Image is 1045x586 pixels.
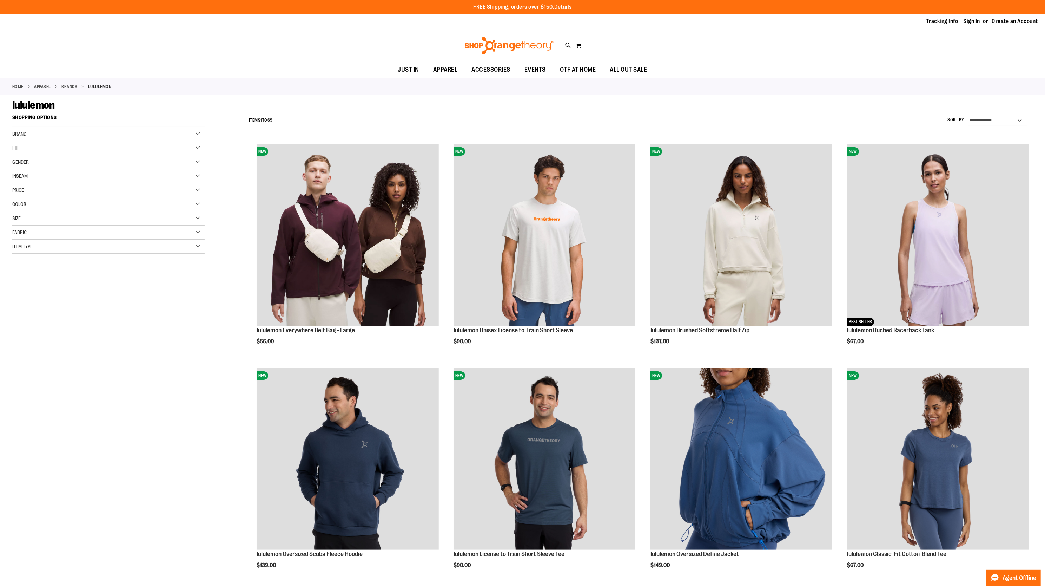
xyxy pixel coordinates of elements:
[454,368,635,551] a: lululemon License to Train Short Sleeve TeeNEW
[257,551,363,558] a: lululemon Oversized Scuba Fleece Hoodie
[610,62,647,78] span: ALL OUT SALE
[12,111,205,127] strong: Shopping Options
[847,338,865,345] span: $67.00
[650,144,832,327] a: lululemon Brushed Softstreme Half ZipNEW
[650,368,832,551] a: lululemon Oversized Define JacketNEW
[650,562,671,568] span: $149.00
[847,371,859,380] span: NEW
[257,147,268,156] span: NEW
[847,318,874,326] span: BEST SELLER
[454,327,573,334] a: lululemon Unisex License to Train Short Sleeve
[257,327,355,334] a: lululemon Everywhere Belt Bag - Large
[847,327,934,334] a: lululemon Ruched Racerback Tank
[12,159,29,165] span: Gender
[88,84,112,90] strong: lululemon
[249,115,273,126] h2: Items to
[847,368,1029,550] img: lululemon Classic-Fit Cotton-Blend Tee
[454,551,564,558] a: lululemon License to Train Short Sleeve Tee
[847,551,947,558] a: lululemon Classic-Fit Cotton-Blend Tee
[524,62,546,78] span: EVENTS
[34,84,51,90] a: APPAREL
[12,99,55,111] span: lululemon
[253,140,442,362] div: product
[454,144,635,326] img: lululemon Unisex License to Train Short Sleeve
[964,18,980,25] a: Sign In
[12,201,26,207] span: Color
[992,18,1038,25] a: Create an Account
[454,147,465,156] span: NEW
[12,173,28,179] span: Inseam
[257,144,438,326] img: lululemon Everywhere Belt Bag - Large
[554,4,572,10] a: Details
[257,368,438,551] a: lululemon Oversized Scuba Fleece HoodieNEW
[650,338,670,345] span: $137.00
[12,187,24,193] span: Price
[560,62,596,78] span: OTF AT HOME
[257,562,277,568] span: $139.00
[847,562,865,568] span: $67.00
[267,118,273,123] span: 69
[12,243,33,249] span: Item Type
[986,570,1041,586] button: Agent Offline
[12,215,21,221] span: Size
[12,229,27,235] span: Fabric
[650,371,662,380] span: NEW
[398,62,419,78] span: JUST IN
[1003,575,1036,581] span: Agent Offline
[472,62,511,78] span: ACCESSORIES
[650,368,832,550] img: lululemon Oversized Define Jacket
[257,371,268,380] span: NEW
[454,562,472,568] span: $90.00
[257,368,438,550] img: lululemon Oversized Scuba Fleece Hoodie
[62,84,78,90] a: BRANDS
[650,327,749,334] a: lululemon Brushed Softstreme Half Zip
[12,131,26,137] span: Brand
[473,3,572,11] p: FREE Shipping, orders over $150.
[260,118,262,123] span: 1
[947,117,964,123] label: Sort By
[847,144,1029,327] a: lululemon Ruched Racerback TankNEWBEST SELLER
[847,147,859,156] span: NEW
[847,144,1029,326] img: lululemon Ruched Racerback Tank
[12,145,18,151] span: Fit
[844,140,1033,362] div: product
[647,140,836,362] div: product
[926,18,958,25] a: Tracking Info
[454,338,472,345] span: $90.00
[454,368,635,550] img: lululemon License to Train Short Sleeve Tee
[847,368,1029,551] a: lululemon Classic-Fit Cotton-Blend TeeNEW
[650,147,662,156] span: NEW
[454,371,465,380] span: NEW
[450,140,639,362] div: product
[257,144,438,327] a: lululemon Everywhere Belt Bag - LargeNEW
[464,37,555,54] img: Shop Orangetheory
[650,144,832,326] img: lululemon Brushed Softstreme Half Zip
[12,84,24,90] a: Home
[433,62,458,78] span: APPAREL
[650,551,739,558] a: lululemon Oversized Define Jacket
[454,144,635,327] a: lululemon Unisex License to Train Short SleeveNEW
[257,338,275,345] span: $56.00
